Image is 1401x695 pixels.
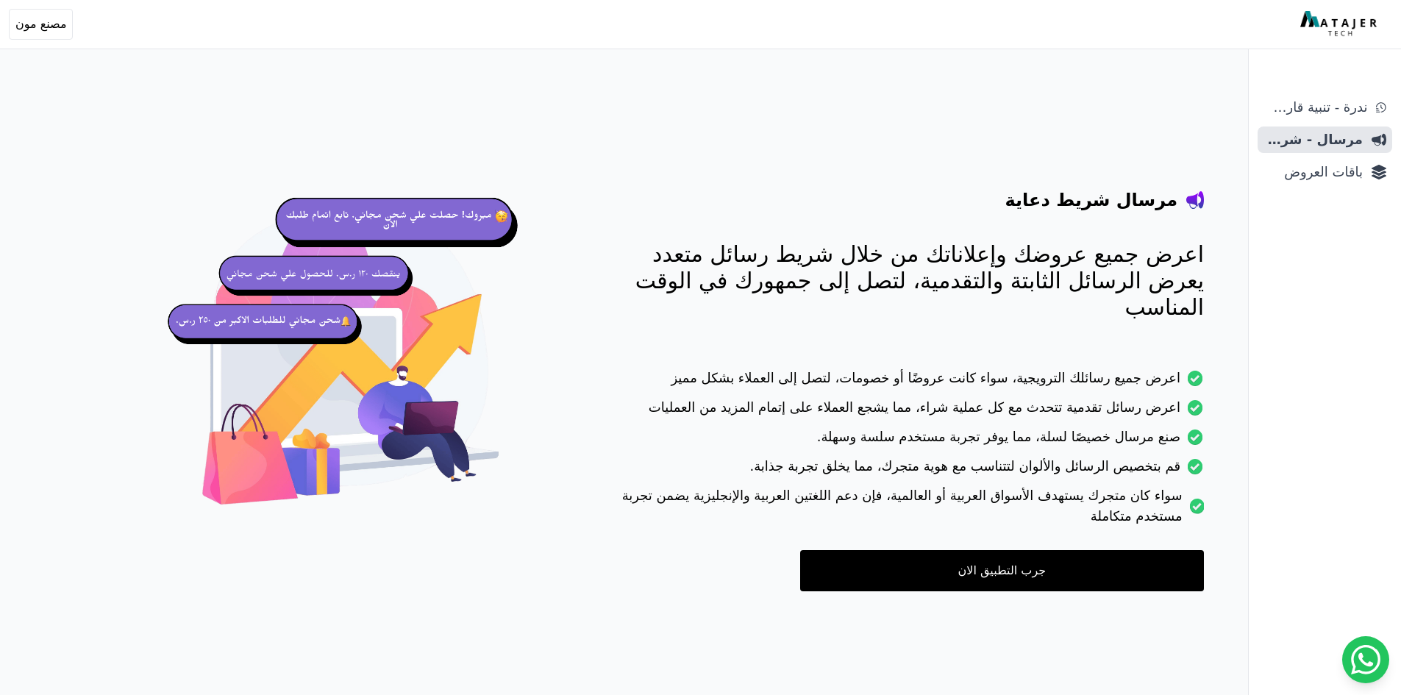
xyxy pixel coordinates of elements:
span: باقات العروض [1263,162,1363,182]
span: مصنع مون [15,15,66,33]
span: ندرة - تنبية قارب علي النفاذ [1263,97,1367,118]
li: قم بتخصيص الرسائل والألوان لتتناسب مع هوية متجرك، مما يخلق تجربة جذابة. [598,456,1204,485]
a: جرب التطبيق الان [800,550,1204,591]
li: سواء كان متجرك يستهدف الأسواق العربية أو العالمية، فإن دعم اللغتين العربية والإنجليزية يضمن تجربة... [598,485,1204,535]
img: MatajerTech Logo [1300,11,1380,38]
li: اعرض جميع رسائلك الترويجية، سواء كانت عروضًا أو خصومات، لتصل إلى العملاء بشكل مميز [598,368,1204,397]
button: مصنع مون [9,9,73,40]
img: hero [163,177,539,553]
span: مرسال - شريط دعاية [1263,129,1363,150]
h4: مرسال شريط دعاية [1005,188,1177,212]
li: اعرض رسائل تقدمية تتحدث مع كل عملية شراء، مما يشجع العملاء على إتمام المزيد من العمليات [598,397,1204,427]
p: اعرض جميع عروضك وإعلاناتك من خلال شريط رسائل متعدد يعرض الرسائل الثابتة والتقدمية، لتصل إلى جمهور... [598,241,1204,321]
li: صنع مرسال خصيصًا لسلة، مما يوفر تجربة مستخدم سلسة وسهلة. [598,427,1204,456]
